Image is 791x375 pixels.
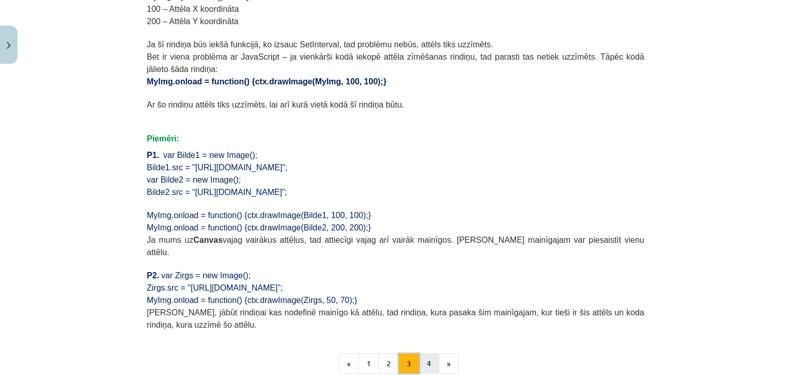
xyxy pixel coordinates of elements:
[147,283,283,292] span: Zirgs.src = "[URL][DOMAIN_NAME]";
[147,353,644,374] nav: Page navigation example
[147,188,287,197] span: Bilde2.src = “[URL][DOMAIN_NAME]”;
[147,175,241,184] span: var Bilde2 = new Image();
[147,40,493,49] span: Ja šī rindiņa būs iekšā funkcijā, ko izsauc SetInterval, tad problēmu nebūs, attēls tiks uzzīmēts.
[358,353,379,374] button: 1
[147,308,644,329] span: [PERSON_NAME], jābūt rindiņai kas nodefinē mainīgo kā attēlu, tad rindiņa, kura pasaka šim mainīg...
[147,163,287,172] span: Bilde1.src = "[URL][DOMAIN_NAME]";
[147,151,159,159] span: P1.
[147,223,371,232] span: MyImg.onload = function() {ctx.drawImage(Bilde2, 200, 200);}
[419,353,439,374] button: 4
[147,77,386,86] span: MyImg.onload = function() {ctx.drawImage(MyImg, 100, 100);}
[7,42,11,49] img: icon-close-lesson-0947bae3869378f0d4975bcd49f059093ad1ed9edebbc8119c70593378902aed.svg
[161,271,251,280] span: var Zirgs = new Image();
[147,100,404,109] span: Ar šo rindiņu attēls tiks uzzīmēts, lai arī kurā vietā kodā šī rindiņa būtu.
[147,211,371,220] span: MyImg.onload = function() {ctx.drawImage(Bilde1, 100, 100);}
[439,353,459,374] button: »
[399,353,419,374] button: 3
[339,353,359,374] button: «
[163,151,257,159] span: var Bilde1 = new Image();
[193,236,222,244] b: Canvas
[147,17,238,26] span: 200 – Attēla Y koordināta
[147,296,357,305] span: MyImg.onload = function() {ctx.drawImage(Zirgs, 50, 70);}
[147,134,179,143] span: Piemēri:
[147,236,644,257] span: Ja mums uz vajag vairākus attēlus, tad attiecīgi vajag arī vairāk mainīgos. [PERSON_NAME] mainīga...
[147,271,159,280] span: P2.
[147,5,239,13] span: 100 – Attēla X koordināta
[147,52,644,74] span: Bet ir viena problēma ar JavaScript – ja vienkārši kodā iekopē attēla zīmēšanas rindiņu, tad para...
[379,353,399,374] button: 2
